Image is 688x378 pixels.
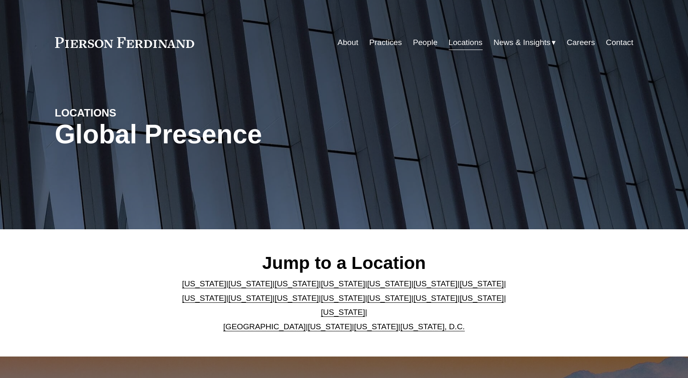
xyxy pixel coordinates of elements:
[459,294,504,302] a: [US_STATE]
[367,279,411,288] a: [US_STATE]
[321,308,365,316] a: [US_STATE]
[567,35,595,50] a: Careers
[182,294,226,302] a: [US_STATE]
[223,322,306,331] a: [GEOGRAPHIC_DATA]
[369,35,402,50] a: Practices
[321,279,365,288] a: [US_STATE]
[55,119,440,150] h1: Global Presence
[308,322,352,331] a: [US_STATE]
[367,294,411,302] a: [US_STATE]
[338,35,358,50] a: About
[182,279,226,288] a: [US_STATE]
[400,322,465,331] a: [US_STATE], D.C.
[55,106,200,119] h4: LOCATIONS
[493,36,550,50] span: News & Insights
[413,294,457,302] a: [US_STATE]
[175,252,513,273] h2: Jump to a Location
[413,35,438,50] a: People
[449,35,483,50] a: Locations
[321,294,365,302] a: [US_STATE]
[229,279,273,288] a: [US_STATE]
[354,322,398,331] a: [US_STATE]
[229,294,273,302] a: [US_STATE]
[275,294,319,302] a: [US_STATE]
[493,35,556,50] a: folder dropdown
[606,35,633,50] a: Contact
[275,279,319,288] a: [US_STATE]
[175,277,513,334] p: | | | | | | | | | | | | | | | | | |
[413,279,457,288] a: [US_STATE]
[459,279,504,288] a: [US_STATE]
